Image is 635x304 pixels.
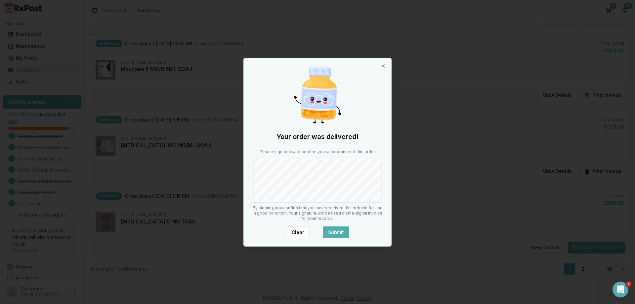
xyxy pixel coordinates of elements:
[252,149,383,154] p: Please sign below to confirm your acceptance of this order.
[252,205,383,221] p: By signing, you confirm that you have received this order in full and in good condition. Your sig...
[286,63,349,127] img: Happy Pill Bottle
[252,132,383,141] h2: Your order was delivered!
[613,282,628,297] iframe: Intercom live chat
[323,226,349,238] button: Submit
[626,282,631,287] span: 1
[286,226,310,238] button: Clear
